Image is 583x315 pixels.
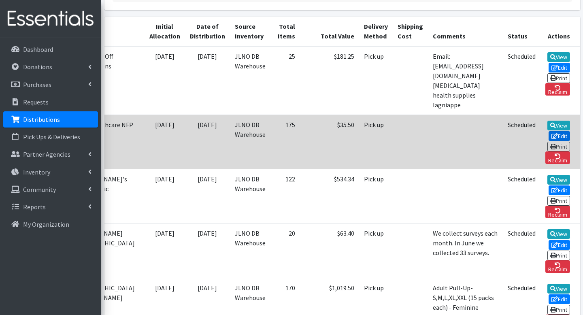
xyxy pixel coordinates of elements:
[145,169,185,223] td: [DATE]
[185,169,230,223] td: [DATE]
[230,169,270,223] td: JLNO DB Warehouse
[3,146,98,162] a: Partner Agencies
[23,45,53,53] p: Dashboard
[359,223,393,278] td: Pick up
[545,83,570,96] a: Reclaim
[547,251,570,260] a: Print
[545,260,570,273] a: Reclaim
[540,17,580,46] th: Actions
[23,63,52,71] p: Donations
[230,115,270,169] td: JLNO DB Warehouse
[185,115,230,169] td: [DATE]
[503,115,540,169] td: Scheduled
[300,223,359,278] td: $63.40
[549,131,570,141] a: Edit
[145,46,185,115] td: [DATE]
[230,17,270,46] th: Source Inventory
[3,5,98,32] img: HumanEssentials
[3,77,98,93] a: Purchases
[428,46,503,115] td: Email: [EMAIL_ADDRESS][DOMAIN_NAME] [MEDICAL_DATA] health supplies lagniappe
[3,111,98,128] a: Distributions
[145,17,185,46] th: Initial Allocation
[359,17,393,46] th: Delivery Method
[270,17,300,46] th: Total Items
[359,115,393,169] td: Pick up
[547,196,570,206] a: Print
[503,46,540,115] td: Scheduled
[270,46,300,115] td: 25
[549,294,570,304] a: Edit
[3,94,98,110] a: Requests
[3,199,98,215] a: Reports
[545,151,570,164] a: Reclaim
[145,115,185,169] td: [DATE]
[549,63,570,72] a: Edit
[70,115,145,169] td: Ness Healthcare NFP
[270,115,300,169] td: 175
[428,17,503,46] th: Comments
[547,121,570,130] a: View
[3,129,98,145] a: Pick Ups & Deliveries
[3,216,98,232] a: My Organization
[547,52,570,62] a: View
[70,46,145,115] td: JLNO One-Off Distributions
[23,81,51,89] p: Purchases
[70,223,145,278] td: [PERSON_NAME][GEOGRAPHIC_DATA]
[393,17,428,46] th: Shipping Cost
[3,59,98,75] a: Donations
[549,185,570,195] a: Edit
[503,169,540,223] td: Scheduled
[23,185,56,194] p: Community
[185,223,230,278] td: [DATE]
[300,46,359,115] td: $181.25
[185,46,230,115] td: [DATE]
[547,229,570,239] a: View
[3,164,98,180] a: Inventory
[70,169,145,223] td: [PERSON_NAME]'s House Clinic
[70,17,145,46] th: Partner
[547,284,570,294] a: View
[300,169,359,223] td: $534.34
[185,17,230,46] th: Date of Distribution
[230,46,270,115] td: JLNO DB Warehouse
[23,168,50,176] p: Inventory
[300,115,359,169] td: $35.50
[547,142,570,151] a: Print
[359,46,393,115] td: Pick up
[428,223,503,278] td: We collect surveys each month. In June we collected 33 surveys.
[270,223,300,278] td: 20
[23,203,46,211] p: Reports
[547,305,570,315] a: Print
[503,17,540,46] th: Status
[23,115,60,123] p: Distributions
[300,17,359,46] th: Total Value
[359,169,393,223] td: Pick up
[23,98,49,106] p: Requests
[23,220,69,228] p: My Organization
[230,223,270,278] td: JLNO DB Warehouse
[145,223,185,278] td: [DATE]
[3,181,98,198] a: Community
[549,240,570,250] a: Edit
[270,169,300,223] td: 122
[3,41,98,57] a: Dashboard
[547,175,570,185] a: View
[23,150,70,158] p: Partner Agencies
[547,73,570,83] a: Print
[23,133,80,141] p: Pick Ups & Deliveries
[503,223,540,278] td: Scheduled
[545,206,570,218] a: Reclaim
